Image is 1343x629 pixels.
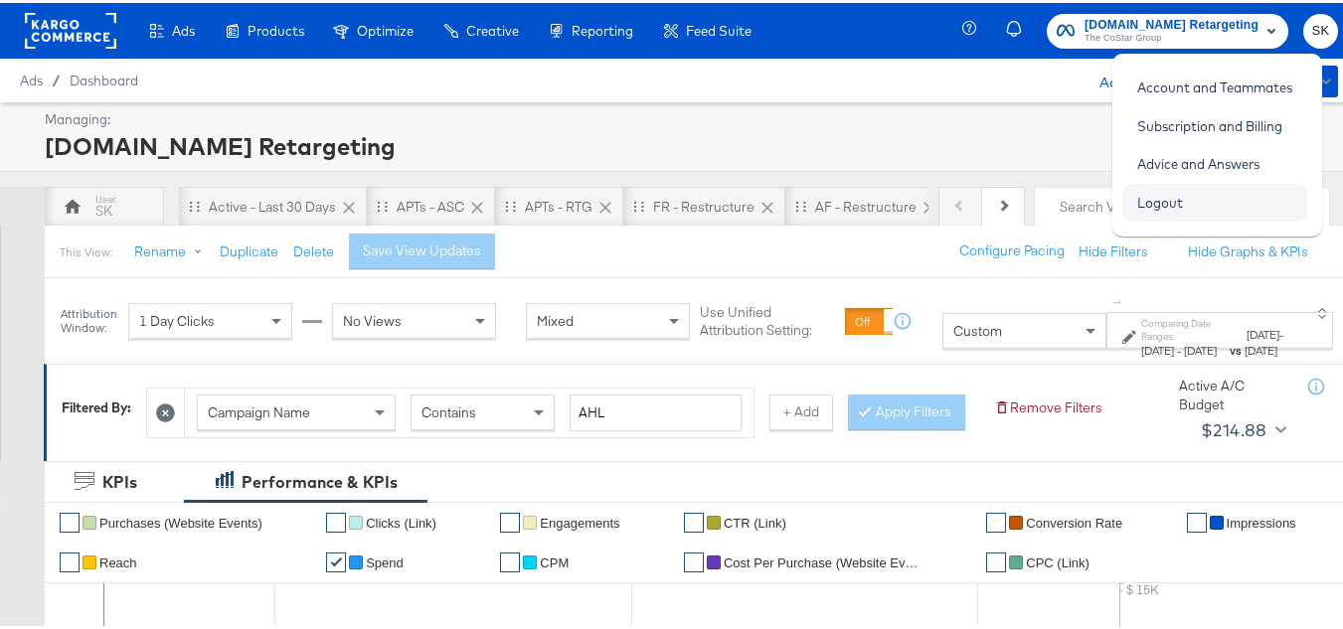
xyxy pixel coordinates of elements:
span: CTR (Link) [724,513,786,528]
a: ✔ [684,550,704,569]
span: SK [1311,17,1330,40]
button: Hide Filters [1079,239,1148,258]
strong: vs [1227,340,1245,355]
a: Logout [1122,182,1198,218]
span: ↑ [1108,296,1127,303]
button: $214.88 [1193,411,1290,443]
span: [DATE] [1247,324,1279,339]
span: Reporting [572,20,633,36]
span: [DATE] [1184,340,1217,355]
div: Drag to reorder tab [377,198,388,209]
button: Rename [120,232,224,267]
span: Products [248,20,304,36]
div: Drag to reorder tab [505,198,516,209]
span: Cost Per Purchase (Website Events) [724,552,923,567]
span: Engagements [540,513,619,528]
div: Performance & KPIs [242,468,398,491]
div: Drag to reorder tab [795,198,806,209]
button: [DOMAIN_NAME] RetargetingThe CoStar Group [1047,11,1288,46]
div: FR - Restructure [653,195,755,214]
a: ✔ [684,510,704,530]
a: ✔ [500,510,520,530]
a: ✔ [326,510,346,530]
span: [DATE] [1141,340,1174,355]
div: Active A/C Budget [1179,374,1288,410]
div: [DOMAIN_NAME] Retargeting [45,126,1333,160]
span: Clicks (Link) [366,513,436,528]
span: No Views [343,309,402,327]
div: Attribution Window: [60,304,118,332]
span: Impressions [1227,513,1296,528]
span: Creative [466,20,519,36]
span: CPM [540,552,569,567]
span: Ads [20,70,43,85]
div: Active - Last 30 Days [209,195,336,214]
div: AF - Restructure [815,195,917,214]
div: - [1245,324,1302,355]
span: Custom [953,319,1002,337]
span: CPC (Link) [1026,552,1090,567]
button: Configure Pacing [945,231,1079,266]
a: ✔ [500,550,520,569]
input: Enter a search term [570,392,742,428]
button: SK [1303,11,1338,46]
button: + Add [769,392,833,427]
label: Use Unified Attribution Setting: [700,300,837,337]
span: Feed Suite [686,20,752,36]
span: / [43,70,70,85]
span: Contains [421,400,476,418]
span: Mixed [537,309,574,327]
a: ✔ [986,550,1006,569]
span: 1 Day Clicks [139,309,215,327]
label: Comparing Date Ranges: [1141,314,1227,340]
span: Optimize [357,20,414,36]
div: Drag to reorder tab [189,198,200,209]
button: Remove Filters [994,395,1102,414]
span: Conversion Rate [1026,513,1122,528]
span: The CoStar Group [1085,28,1259,44]
div: This View: [60,241,112,257]
div: APTs - RTG [525,195,592,214]
div: Drag to reorder tab [633,198,644,209]
a: Subscription and Billing [1122,105,1297,141]
button: Delete [293,239,334,258]
button: Duplicate [220,239,278,258]
a: ✔ [1187,510,1207,530]
button: Hide Graphs & KPIs [1188,239,1308,258]
a: ✔ [986,510,1006,530]
div: Active A/C Budget [1079,63,1225,92]
a: ✔ [326,550,346,569]
a: Dashboard [70,70,138,85]
a: ✔ [60,510,80,530]
div: Managing: [45,107,1333,126]
span: Purchases (Website Events) [99,513,262,528]
div: APTs - ASC [397,195,464,214]
a: Account and Teammates [1122,67,1307,102]
div: Search Views [1060,195,1168,214]
span: Ads [172,20,195,36]
div: - [1141,340,1227,356]
span: [DATE] [1245,340,1277,355]
div: SK [95,199,112,218]
div: KPIs [102,468,137,491]
span: Spend [366,552,404,567]
div: $214.88 [1201,412,1267,442]
a: ✔ [60,550,80,569]
span: [DOMAIN_NAME] Retargeting [1085,12,1259,33]
span: Reach [99,552,137,567]
div: Filtered By: [62,395,131,414]
a: Advice and Answers [1122,143,1274,179]
span: Campaign Name [208,400,310,418]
